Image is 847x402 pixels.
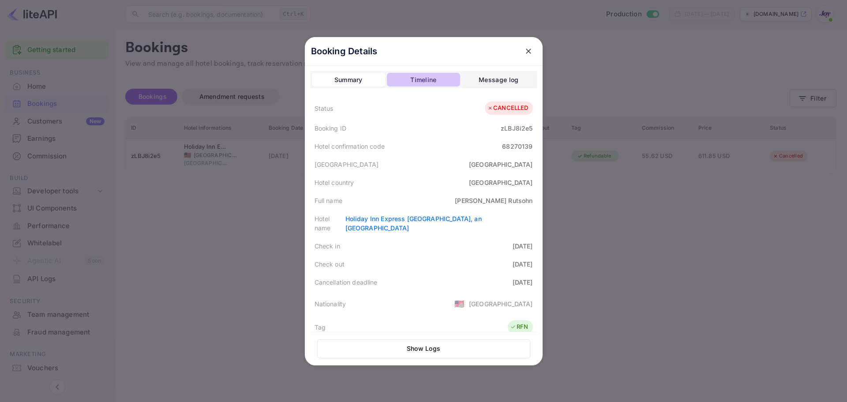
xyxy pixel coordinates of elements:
span: United States [454,296,465,312]
div: Timeline [410,75,436,85]
div: Nationality [315,299,346,308]
button: Summary [312,73,385,87]
div: RFN [510,323,528,331]
div: [PERSON_NAME] Rutsohn [455,196,532,205]
div: Booking ID [315,124,347,133]
div: [DATE] [513,259,533,269]
div: Check out [315,259,345,269]
div: Hotel name [315,214,345,233]
button: Timeline [387,73,460,87]
button: Show Logs [317,339,530,358]
div: Status [315,104,334,113]
div: Check in [315,241,340,251]
div: [GEOGRAPHIC_DATA] [469,299,533,308]
div: [GEOGRAPHIC_DATA] [469,178,533,187]
div: Cancellation deadline [315,278,378,287]
div: Full name [315,196,342,205]
div: Summary [334,75,363,85]
a: Holiday Inn Express [GEOGRAPHIC_DATA], an [GEOGRAPHIC_DATA] [345,215,482,232]
button: Message log [462,73,535,87]
div: Message log [479,75,518,85]
div: zLBJ8i2e5 [501,124,532,133]
div: [DATE] [513,241,533,251]
div: [GEOGRAPHIC_DATA] [469,160,533,169]
div: CANCELLED [487,104,528,113]
div: Hotel country [315,178,354,187]
p: Booking Details [311,45,378,58]
div: 68270139 [502,142,532,151]
button: close [521,43,536,59]
div: Hotel confirmation code [315,142,385,151]
div: [GEOGRAPHIC_DATA] [315,160,379,169]
div: Tag [315,323,326,332]
div: [DATE] [513,278,533,287]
